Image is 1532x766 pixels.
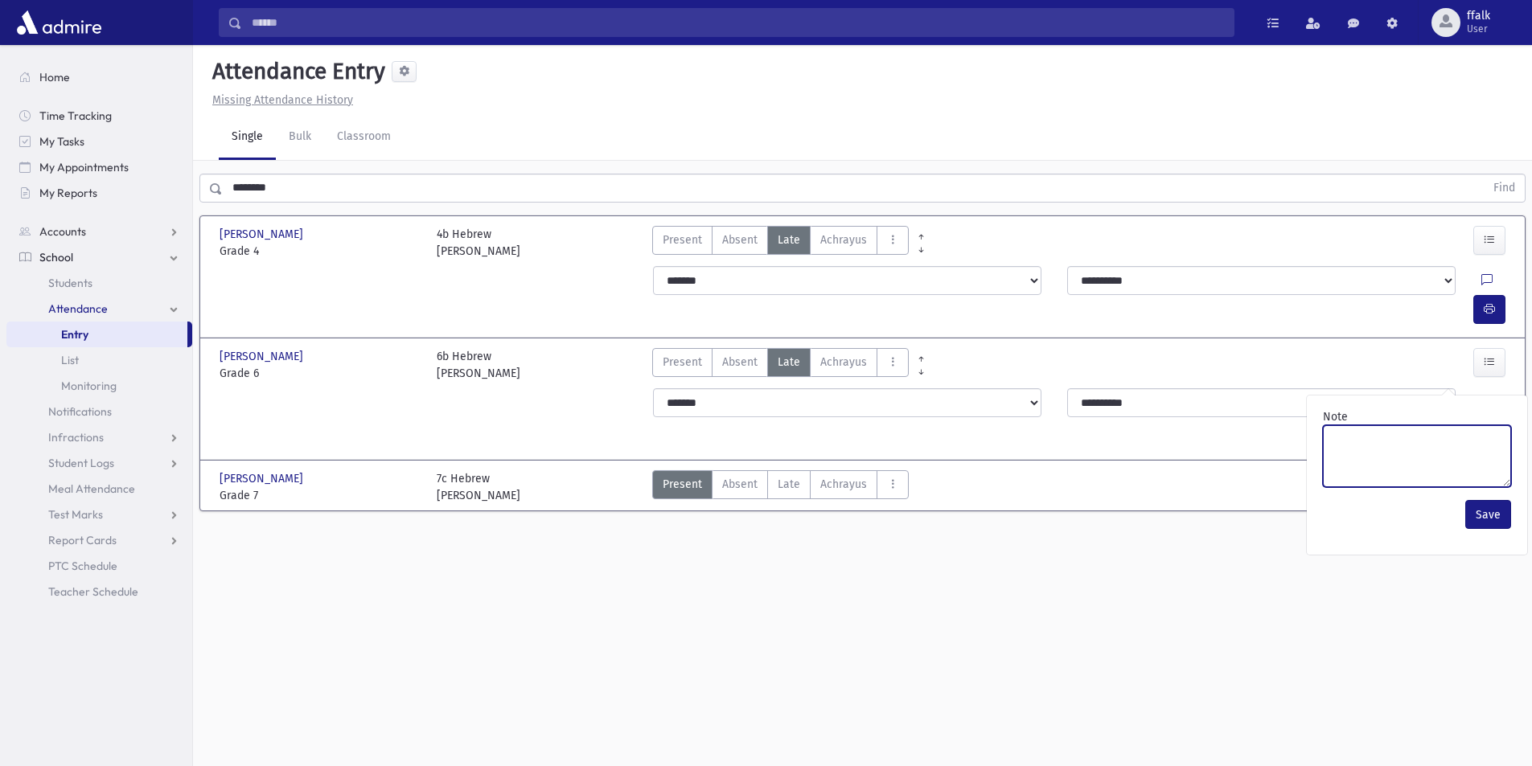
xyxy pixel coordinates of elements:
[778,476,800,493] span: Late
[437,348,520,382] div: 6b Hebrew [PERSON_NAME]
[437,226,520,260] div: 4b Hebrew [PERSON_NAME]
[6,347,192,373] a: List
[48,559,117,573] span: PTC Schedule
[324,115,404,160] a: Classroom
[6,103,192,129] a: Time Tracking
[663,476,702,493] span: Present
[663,354,702,371] span: Present
[48,404,112,419] span: Notifications
[6,244,192,270] a: School
[1465,500,1511,529] button: Save
[220,348,306,365] span: [PERSON_NAME]
[13,6,105,39] img: AdmirePro
[48,430,104,444] span: Infractions
[6,64,192,90] a: Home
[48,276,92,290] span: Students
[820,231,867,248] span: Achrayus
[722,476,758,493] span: Absent
[778,354,800,371] span: Late
[220,470,306,487] span: [PERSON_NAME]
[39,134,84,149] span: My Tasks
[48,584,138,599] span: Teacher Schedule
[39,250,73,264] span: School
[820,476,867,493] span: Achrayus
[219,115,276,160] a: Single
[652,348,909,382] div: AttTypes
[652,226,909,260] div: AttTypes
[6,424,192,450] a: Infractions
[1323,408,1348,425] label: Note
[778,231,800,248] span: Late
[48,301,108,316] span: Attendance
[220,226,306,243] span: [PERSON_NAME]
[61,353,79,367] span: List
[1484,174,1525,202] button: Find
[39,186,97,200] span: My Reports
[820,354,867,371] span: Achrayus
[6,527,192,553] a: Report Cards
[48,481,135,496] span: Meal Attendance
[61,379,117,393] span: Monitoring
[39,160,129,174] span: My Appointments
[48,456,114,470] span: Student Logs
[206,58,385,85] h5: Attendance Entry
[6,296,192,322] a: Attendance
[1467,23,1490,35] span: User
[652,470,909,504] div: AttTypes
[220,487,421,504] span: Grade 7
[220,243,421,260] span: Grade 4
[6,450,192,476] a: Student Logs
[39,224,86,239] span: Accounts
[6,154,192,180] a: My Appointments
[6,270,192,296] a: Students
[6,129,192,154] a: My Tasks
[61,327,88,342] span: Entry
[6,476,192,502] a: Meal Attendance
[6,553,192,579] a: PTC Schedule
[1467,10,1490,23] span: ffalk
[6,322,187,347] a: Entry
[39,109,112,123] span: Time Tracking
[6,579,192,604] a: Teacher Schedule
[6,399,192,424] a: Notifications
[206,93,353,107] a: Missing Attendance History
[39,70,70,84] span: Home
[220,365,421,382] span: Grade 6
[437,470,520,504] div: 7c Hebrew [PERSON_NAME]
[663,231,702,248] span: Present
[242,8,1234,37] input: Search
[48,533,117,547] span: Report Cards
[722,354,758,371] span: Absent
[6,180,192,206] a: My Reports
[212,93,353,107] u: Missing Attendance History
[722,231,758,248] span: Absent
[6,502,192,527] a: Test Marks
[6,373,192,399] a: Monitoring
[6,219,192,244] a: Accounts
[48,507,103,522] span: Test Marks
[276,115,324,160] a: Bulk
